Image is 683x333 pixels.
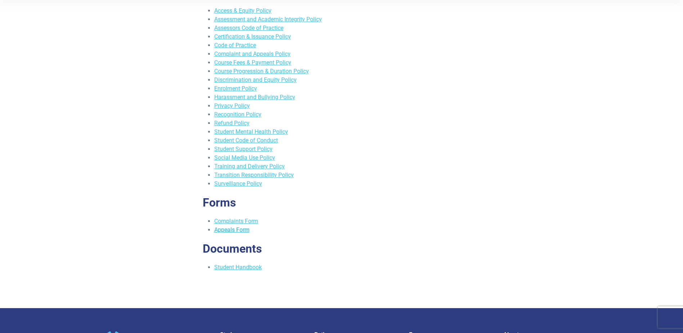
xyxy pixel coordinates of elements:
[214,137,278,144] a: Student Code of Conduct
[214,85,257,92] a: Enrolment Policy
[214,59,291,66] a: Course Fees & Payment Policy
[214,33,291,40] a: Certification & Issuance Policy
[214,76,297,83] a: Discrimination and Equity Policy
[214,218,258,225] a: Complaints Form
[214,180,262,187] a: Surveillance Policy
[214,42,256,49] a: Code of Practice
[214,50,291,57] a: Complaint and Appeals Policy
[214,264,262,271] a: Student Handbook
[214,94,295,101] a: Harassment and Bullying Policy
[214,111,261,118] a: Recognition Policy
[214,102,250,109] a: Privacy Policy
[214,226,250,233] a: Appeals Form
[214,172,294,178] a: Transition Responsibility Policy
[203,242,481,256] h2: Documents
[214,16,322,23] a: Assessment and Academic Integrity Policy
[214,68,309,75] a: Course Progression & Duration Policy
[214,154,275,161] a: Social Media Use Policy
[214,146,273,152] a: Student Support Policy
[214,128,288,135] a: Student Mental Health Policy
[203,196,481,209] h2: Forms
[214,7,271,14] a: Access & Equity Policy
[214,163,285,170] a: Training and Delivery Policy
[214,120,250,126] a: Refund Policy
[214,25,283,31] a: Assessors Code of Practice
